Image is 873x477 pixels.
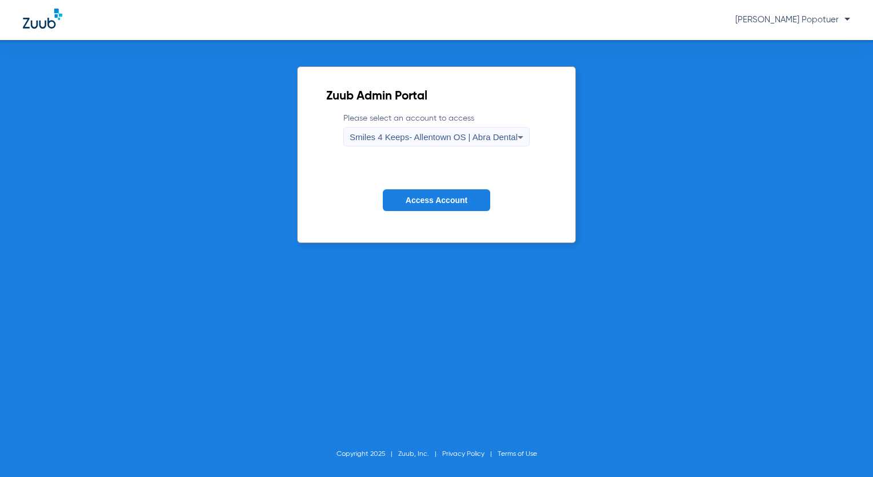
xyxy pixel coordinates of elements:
[398,448,442,460] li: Zuub, Inc.
[337,448,398,460] li: Copyright 2025
[498,451,537,458] a: Terms of Use
[442,451,484,458] a: Privacy Policy
[406,196,467,205] span: Access Account
[350,132,518,142] span: Smiles 4 Keeps- Allentown OS | Abra Dental
[735,15,850,24] span: [PERSON_NAME] Popotuer
[343,113,530,146] label: Please select an account to access
[326,91,547,102] h2: Zuub Admin Portal
[23,9,62,29] img: Zuub Logo
[383,189,490,212] button: Access Account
